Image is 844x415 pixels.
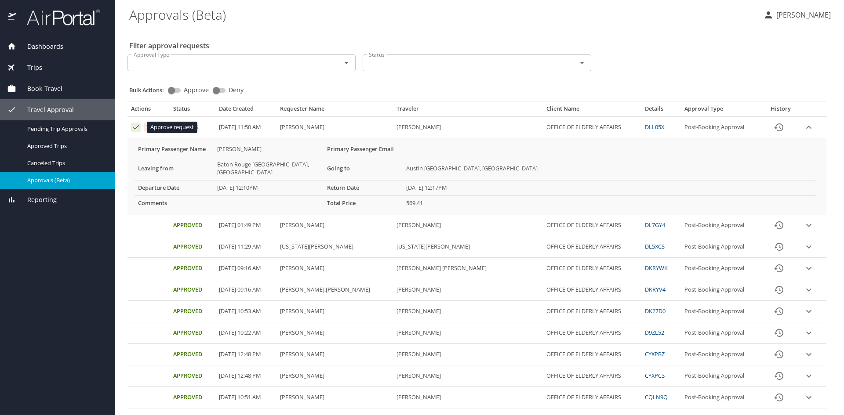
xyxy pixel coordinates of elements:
th: Departure Date [135,180,214,195]
td: Approved [170,387,215,408]
span: Approve [184,87,209,93]
td: Approved [170,365,215,387]
td: OFFICE OF ELDERLY AFFAIRS [543,387,641,408]
button: expand row [802,348,815,361]
td: OFFICE OF ELDERLY AFFAIRS [543,301,641,322]
td: [PERSON_NAME] [393,365,543,387]
td: [DATE] 01:49 PM [215,215,276,236]
h2: Filter approval requests [129,39,209,53]
td: Post-Booking Approval [681,301,762,322]
td: Post-Booking Approval [681,117,762,138]
button: [PERSON_NAME] [760,7,834,23]
a: DKRYV4 [645,285,666,293]
a: DK27D0 [645,307,666,315]
span: Pending Trip Approvals [27,125,105,133]
td: [DATE] 09:16 AM [215,279,276,301]
td: Approved [170,344,215,365]
p: Bulk Actions: [129,86,171,94]
td: [PERSON_NAME] [393,215,543,236]
td: Approved [170,301,215,322]
a: CQLN9Q [645,393,668,401]
td: [PERSON_NAME] [393,301,543,322]
button: History [768,215,789,236]
a: CYXPBZ [645,350,665,358]
button: expand row [802,326,815,339]
th: Client Name [543,105,641,116]
button: expand row [802,369,815,383]
td: OFFICE OF ELDERLY AFFAIRS [543,117,641,138]
td: OFFICE OF ELDERLY AFFAIRS [543,258,641,279]
a: D9ZL52 [645,328,664,336]
td: [PERSON_NAME] [393,344,543,365]
td: Austin [GEOGRAPHIC_DATA], [GEOGRAPHIC_DATA] [403,157,816,180]
td: [PERSON_NAME] [393,322,543,344]
span: Trips [16,63,42,72]
td: [PERSON_NAME] [276,387,393,408]
span: Reporting [16,195,57,205]
th: Primary Passenger Name [135,142,214,157]
button: expand row [802,391,815,404]
td: Approved [170,215,215,236]
button: History [768,258,789,279]
button: History [768,117,789,138]
td: OFFICE OF ELDERLY AFFAIRS [543,236,641,258]
th: Return Date [324,180,403,195]
td: Pending [170,117,215,138]
td: Approved [170,258,215,279]
td: OFFICE OF ELDERLY AFFAIRS [543,365,641,387]
th: Date Created [215,105,276,116]
a: DL5XCS [645,242,665,250]
td: [US_STATE][PERSON_NAME] [393,236,543,258]
td: [DATE] 11:50 AM [215,117,276,138]
button: Open [340,57,353,69]
th: Comments [135,195,214,211]
th: History [762,105,799,116]
td: [PERSON_NAME] [276,344,393,365]
button: History [768,301,789,322]
h1: Approvals (Beta) [129,1,756,28]
td: [PERSON_NAME] [276,301,393,322]
a: CYXPC3 [645,372,665,379]
td: [PERSON_NAME] [276,258,393,279]
span: Approvals (Beta) [27,176,105,184]
td: [PERSON_NAME] [276,117,393,138]
span: Dashboards [16,42,63,51]
span: Approved Trips [27,142,105,150]
p: [PERSON_NAME] [774,10,831,20]
td: Post-Booking Approval [681,279,762,301]
button: expand row [802,240,815,253]
td: [DATE] 10:53 AM [215,301,276,322]
td: [US_STATE][PERSON_NAME] [276,236,393,258]
td: [DATE] 11:29 AM [215,236,276,258]
th: Status [170,105,215,116]
th: Going to [324,157,403,180]
td: Approved [170,279,215,301]
td: Post-Booking Approval [681,365,762,387]
td: [PERSON_NAME] [214,142,324,157]
th: Approval Type [681,105,762,116]
img: icon-airportal.png [8,9,17,26]
a: DKRYWK [645,264,668,272]
button: expand row [802,305,815,318]
button: History [768,365,789,386]
td: Post-Booking Approval [681,258,762,279]
button: History [768,387,789,408]
button: expand row [802,121,815,134]
td: [PERSON_NAME] [276,365,393,387]
td: [DATE] 10:51 AM [215,387,276,408]
td: [DATE] 10:22 AM [215,322,276,344]
td: Approved [170,322,215,344]
button: expand row [802,283,815,296]
span: Book Travel [16,84,62,94]
td: Approved [170,236,215,258]
button: History [768,236,789,257]
th: Leaving from [135,157,214,180]
td: Post-Booking Approval [681,322,762,344]
td: OFFICE OF ELDERLY AFFAIRS [543,344,641,365]
td: [PERSON_NAME] [276,215,393,236]
td: [PERSON_NAME].[PERSON_NAME] [276,279,393,301]
td: 569.41 [403,195,816,211]
td: [DATE] 09:16 AM [215,258,276,279]
td: Baton Rouge [GEOGRAPHIC_DATA], [GEOGRAPHIC_DATA] [214,157,324,180]
td: OFFICE OF ELDERLY AFFAIRS [543,215,641,236]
